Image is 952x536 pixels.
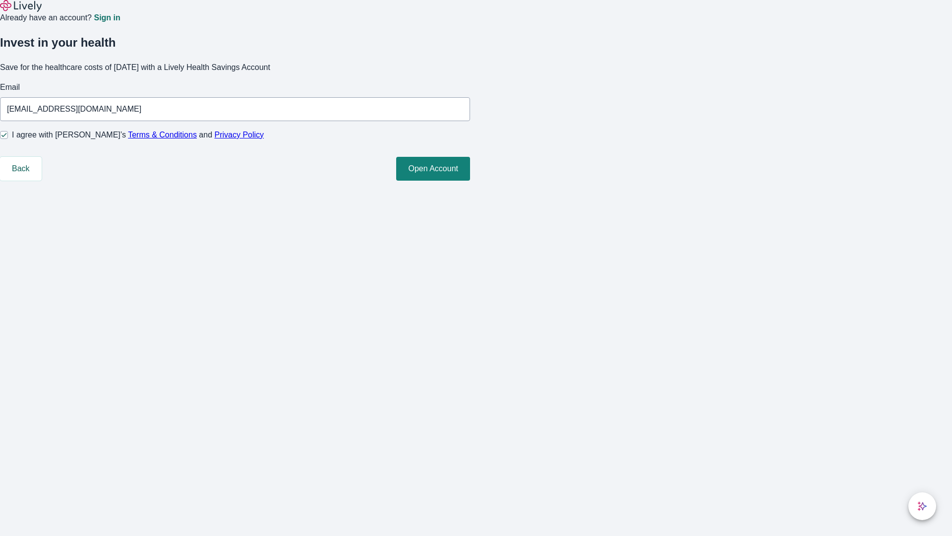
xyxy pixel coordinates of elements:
span: I agree with [PERSON_NAME]’s and [12,129,264,141]
a: Sign in [94,14,120,22]
button: Open Account [396,157,470,181]
a: Privacy Policy [215,131,264,139]
a: Terms & Conditions [128,131,197,139]
svg: Lively AI Assistant [917,501,927,511]
button: chat [908,492,936,520]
